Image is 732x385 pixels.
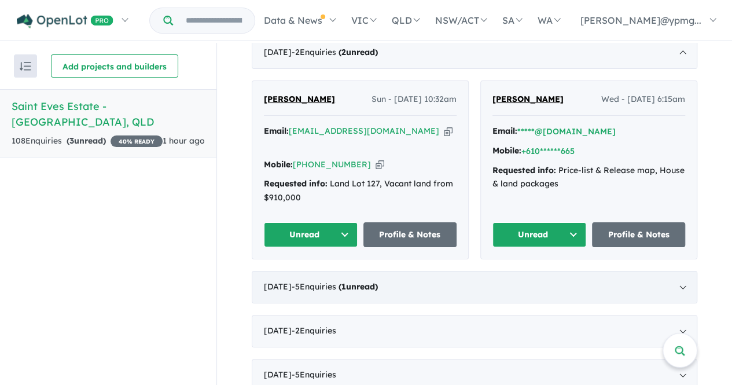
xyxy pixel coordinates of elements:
[163,135,205,146] span: 1 hour ago
[69,135,74,146] span: 3
[292,369,336,380] span: - 5 Enquir ies
[20,62,31,71] img: sort.svg
[67,135,106,146] strong: ( unread)
[292,325,336,336] span: - 2 Enquir ies
[339,47,378,57] strong: ( unread)
[289,126,439,136] a: [EMAIL_ADDRESS][DOMAIN_NAME]
[12,98,205,130] h5: Saint Eves Estate - [GEOGRAPHIC_DATA] , QLD
[175,8,252,33] input: Try estate name, suburb, builder or developer
[492,145,521,156] strong: Mobile:
[601,93,685,107] span: Wed - [DATE] 6:15am
[339,281,378,292] strong: ( unread)
[292,281,378,292] span: - 5 Enquir ies
[252,315,697,347] div: [DATE]
[292,47,378,57] span: - 2 Enquir ies
[363,222,457,247] a: Profile & Notes
[371,93,457,107] span: Sun - [DATE] 10:32am
[12,134,163,148] div: 108 Enquir ies
[264,93,335,107] a: [PERSON_NAME]
[51,54,178,78] button: Add projects and builders
[376,159,384,171] button: Copy
[264,178,328,189] strong: Requested info:
[492,126,517,136] strong: Email:
[492,94,564,104] span: [PERSON_NAME]
[111,135,163,147] span: 40 % READY
[293,159,371,170] a: [PHONE_NUMBER]
[341,281,346,292] span: 1
[492,165,556,175] strong: Requested info:
[264,94,335,104] span: [PERSON_NAME]
[17,14,113,28] img: Openlot PRO Logo White
[580,14,701,26] span: [PERSON_NAME]@ypmg...
[264,222,358,247] button: Unread
[492,222,586,247] button: Unread
[492,164,685,192] div: Price-list & Release map, House & land packages
[252,271,697,303] div: [DATE]
[264,177,457,205] div: Land Lot 127, Vacant land from $910,000
[592,222,686,247] a: Profile & Notes
[341,47,346,57] span: 2
[444,125,453,137] button: Copy
[264,126,289,136] strong: Email:
[252,36,697,69] div: [DATE]
[264,159,293,170] strong: Mobile:
[492,93,564,107] a: [PERSON_NAME]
